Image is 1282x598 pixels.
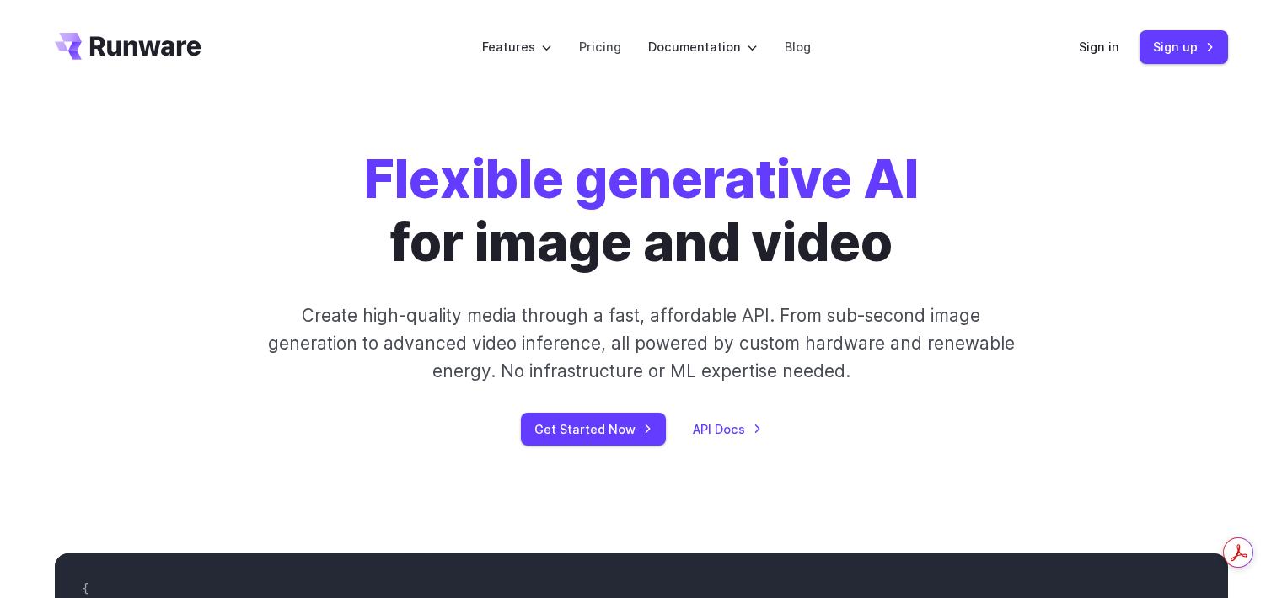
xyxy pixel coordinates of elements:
span: { [82,581,89,596]
strong: Flexible generative AI [364,147,919,211]
p: Create high-quality media through a fast, affordable API. From sub-second image generation to adv... [266,302,1016,386]
a: Pricing [579,37,621,56]
a: Sign in [1079,37,1119,56]
h1: for image and video [364,148,919,275]
label: Features [482,37,552,56]
a: Go to / [55,33,201,60]
label: Documentation [648,37,758,56]
a: API Docs [693,419,762,439]
a: Sign up [1140,30,1228,63]
a: Blog [785,37,811,56]
a: Get Started Now [521,413,666,446]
